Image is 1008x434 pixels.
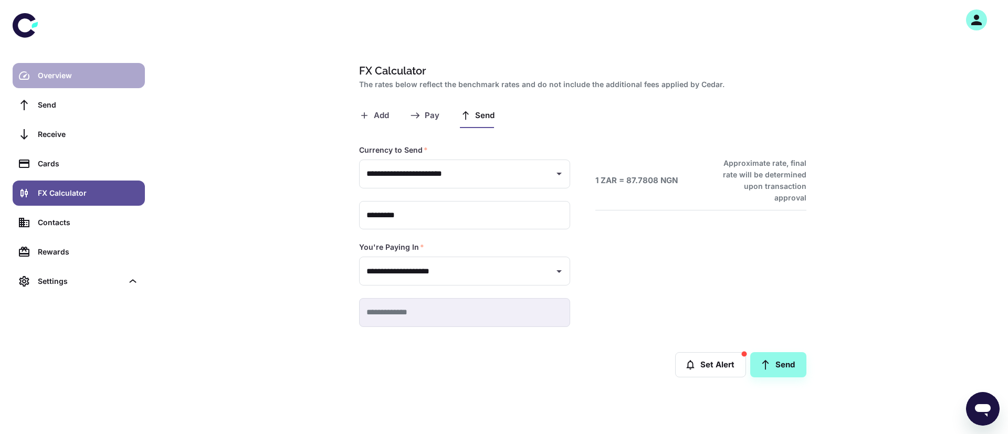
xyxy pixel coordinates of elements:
span: Pay [425,111,439,121]
label: You're Paying In [359,242,424,252]
div: Settings [13,269,145,294]
a: Send [13,92,145,118]
div: Send [38,99,139,111]
h1: FX Calculator [359,63,802,79]
label: Currency to Send [359,145,428,155]
h2: The rates below reflect the benchmark rates and do not include the additional fees applied by Cedar. [359,79,802,90]
span: Send [475,111,495,121]
a: Contacts [13,210,145,235]
div: Rewards [38,246,139,258]
a: Receive [13,122,145,147]
div: Receive [38,129,139,140]
a: FX Calculator [13,181,145,206]
button: Open [552,166,566,181]
a: Cards [13,151,145,176]
button: Open [552,264,566,279]
span: Add [374,111,389,121]
div: FX Calculator [38,187,139,199]
button: Send [750,352,806,377]
iframe: Button to launch messaging window [966,392,1000,426]
a: Rewards [13,239,145,264]
div: Overview [38,70,139,81]
div: Cards [38,158,139,170]
div: Contacts [38,217,139,228]
button: Set Alert [675,352,746,377]
h6: 1 ZAR = 87.7808 NGN [595,175,678,187]
a: Overview [13,63,145,88]
h6: Approximate rate, final rate will be determined upon transaction approval [711,157,806,204]
div: Settings [38,276,123,287]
